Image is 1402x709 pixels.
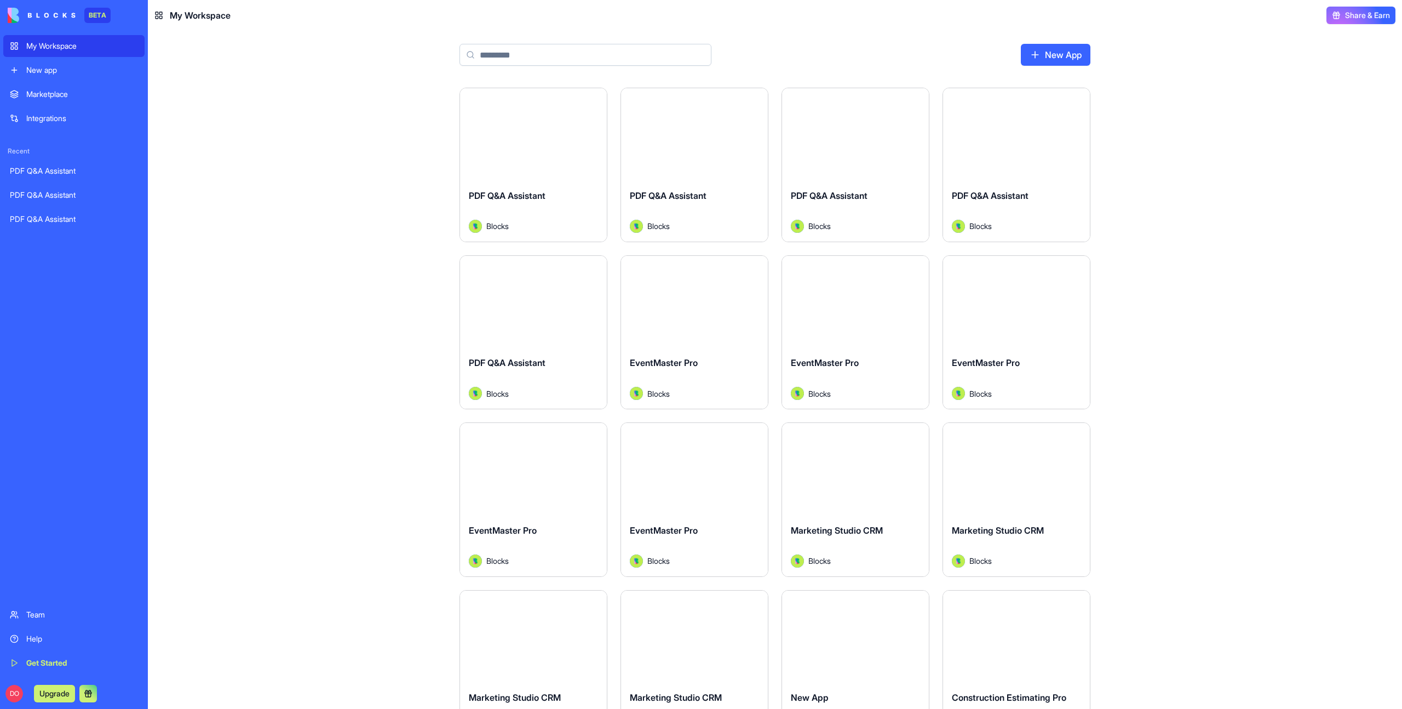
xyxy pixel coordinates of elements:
a: EventMaster ProAvatarBlocks [782,255,929,410]
span: PDF Q&A Assistant [791,190,867,201]
span: EventMaster Pro [630,525,698,536]
span: Marketing Studio CRM [791,525,883,536]
a: EventMaster ProAvatarBlocks [943,255,1090,410]
span: Marketing Studio CRM [630,692,722,703]
a: PDF Q&A Assistant [3,184,145,206]
img: Avatar [630,387,643,400]
a: My Workspace [3,35,145,57]
span: Blocks [808,555,831,567]
img: Avatar [630,220,643,233]
div: BETA [84,8,111,23]
a: Get Started [3,652,145,674]
a: Integrations [3,107,145,129]
span: Blocks [486,555,509,567]
span: PDF Q&A Assistant [469,357,545,368]
span: Marketing Studio CRM [469,692,561,703]
img: Avatar [952,220,965,233]
span: Share & Earn [1345,10,1390,21]
a: PDF Q&A AssistantAvatarBlocks [620,88,768,242]
a: PDF Q&A AssistantAvatarBlocks [782,88,929,242]
span: Blocks [969,220,992,232]
span: Blocks [486,388,509,399]
a: BETA [8,8,111,23]
span: New App [791,692,829,703]
span: Blocks [647,555,670,567]
div: Marketplace [26,89,138,100]
span: PDF Q&A Assistant [952,190,1028,201]
a: New App [1021,44,1090,66]
img: Avatar [952,387,965,400]
img: Avatar [952,554,965,568]
a: New app [3,59,145,81]
a: Help [3,628,145,650]
span: Construction Estimating Pro [952,692,1066,703]
button: Upgrade [34,685,75,702]
span: My Workspace [170,9,231,22]
a: Marketing Studio CRMAvatarBlocks [943,422,1090,577]
a: Team [3,604,145,626]
div: New app [26,65,138,76]
a: PDF Q&A AssistantAvatarBlocks [459,255,607,410]
span: Blocks [808,220,831,232]
button: Share & Earn [1326,7,1395,24]
a: Marketing Studio CRMAvatarBlocks [782,422,929,577]
span: Blocks [808,388,831,399]
a: PDF Q&A AssistantAvatarBlocks [943,88,1090,242]
img: Avatar [469,220,482,233]
span: EventMaster Pro [630,357,698,368]
div: PDF Q&A Assistant [10,214,138,225]
div: PDF Q&A Assistant [10,190,138,201]
img: Avatar [469,554,482,568]
a: PDF Q&A Assistant [3,160,145,182]
a: EventMaster ProAvatarBlocks [620,422,768,577]
span: PDF Q&A Assistant [469,190,545,201]
div: Get Started [26,657,138,668]
div: My Workspace [26,41,138,52]
img: Avatar [791,220,804,233]
div: Team [26,609,138,620]
span: PDF Q&A Assistant [630,190,706,201]
span: EventMaster Pro [469,525,537,536]
img: logo [8,8,76,23]
span: Blocks [969,388,992,399]
img: Avatar [469,387,482,400]
div: Integrations [26,113,138,124]
span: Blocks [969,555,992,567]
a: PDF Q&A Assistant [3,208,145,230]
span: Blocks [647,388,670,399]
span: Recent [3,147,145,156]
span: EventMaster Pro [791,357,859,368]
img: Avatar [791,554,804,568]
div: PDF Q&A Assistant [10,165,138,176]
span: DO [5,685,23,702]
a: Marketplace [3,83,145,105]
a: EventMaster ProAvatarBlocks [459,422,607,577]
span: Blocks [647,220,670,232]
img: Avatar [791,387,804,400]
span: Marketing Studio CRM [952,525,1044,536]
a: EventMaster ProAvatarBlocks [620,255,768,410]
a: Upgrade [34,688,75,699]
img: Avatar [630,554,643,568]
a: PDF Q&A AssistantAvatarBlocks [459,88,607,242]
span: EventMaster Pro [952,357,1020,368]
div: Help [26,633,138,644]
span: Blocks [486,220,509,232]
